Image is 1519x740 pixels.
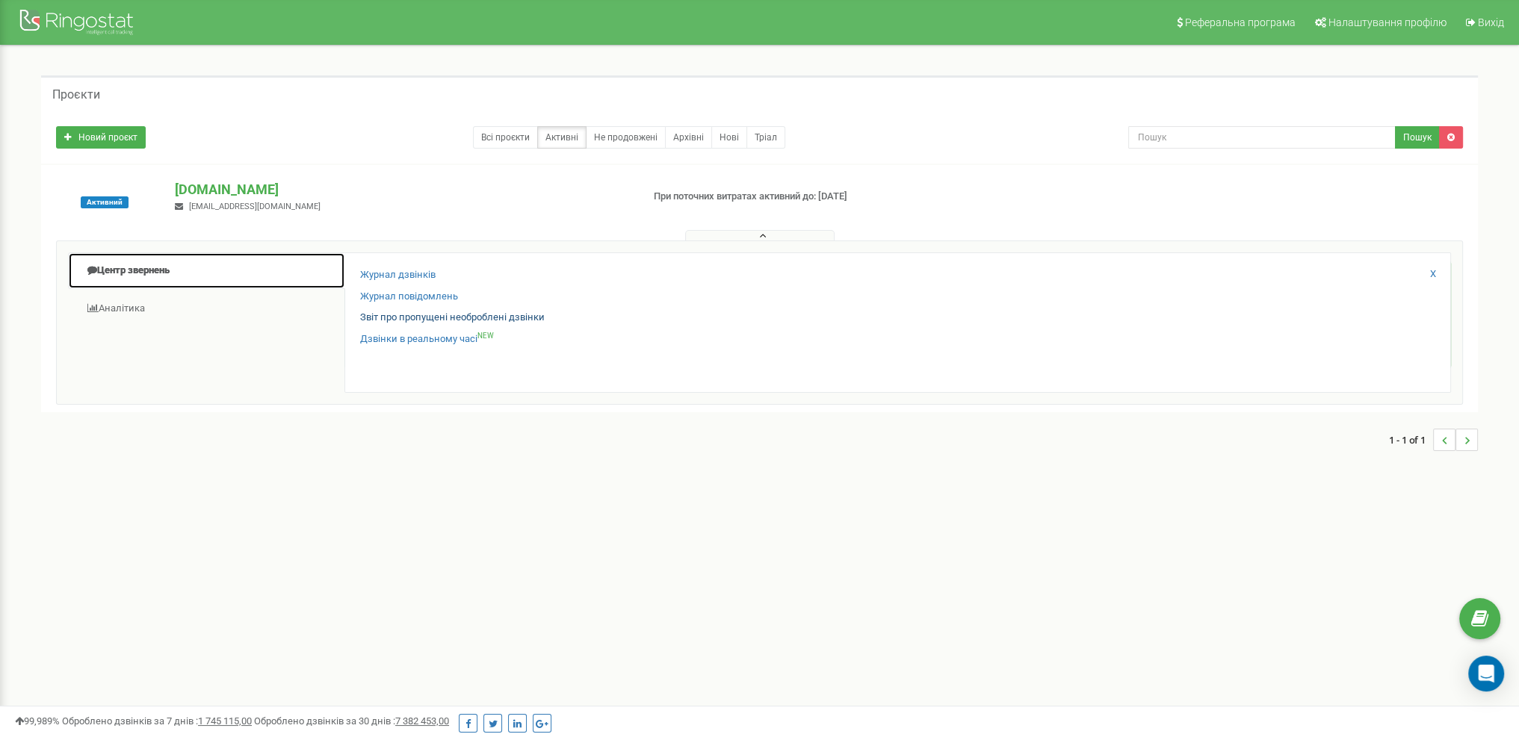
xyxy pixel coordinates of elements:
[1328,16,1447,28] span: Налаштування профілю
[1389,429,1433,451] span: 1 - 1 of 1
[360,290,458,304] a: Журнал повідомлень
[395,715,449,727] u: 7 382 453,00
[1478,16,1504,28] span: Вихід
[746,126,785,149] a: Тріал
[189,202,321,211] span: [EMAIL_ADDRESS][DOMAIN_NAME]
[68,252,345,289] a: Центр звернень
[477,332,494,340] sup: NEW
[1430,267,1436,282] a: X
[175,180,629,199] p: [DOMAIN_NAME]
[52,88,100,102] h5: Проєкти
[665,126,712,149] a: Архівні
[1128,126,1396,149] input: Пошук
[1395,126,1440,149] button: Пошук
[711,126,747,149] a: Нові
[254,715,449,727] span: Оброблено дзвінків за 30 днів :
[1389,414,1478,466] nav: ...
[360,311,545,325] a: Звіт про пропущені необроблені дзвінки
[360,332,494,346] a: Дзвінки в реальному часіNEW
[81,196,129,208] span: Активний
[1468,656,1504,691] div: Open Intercom Messenger
[62,715,252,727] span: Оброблено дзвінків за 7 днів :
[1185,16,1296,28] span: Реферальна програма
[198,715,252,727] u: 1 745 115,00
[68,290,345,327] a: Аналiтика
[15,715,60,727] span: 99,989%
[537,126,587,149] a: Активні
[473,126,538,149] a: Всі проєкти
[360,268,436,282] a: Журнал дзвінків
[586,126,666,149] a: Не продовжені
[654,190,989,204] p: При поточних витратах активний до: [DATE]
[56,126,146,149] a: Новий проєкт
